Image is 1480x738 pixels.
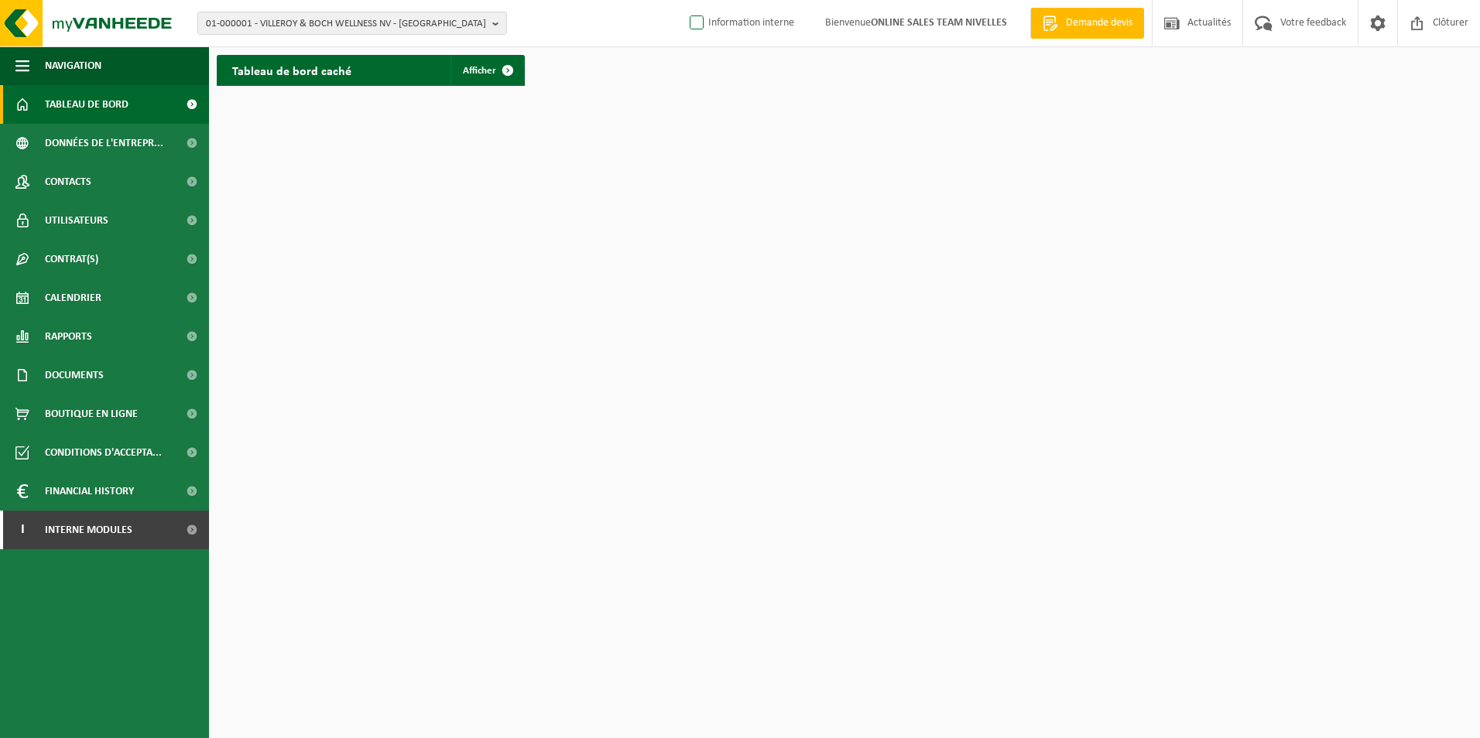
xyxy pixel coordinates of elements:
[217,55,367,85] h2: Tableau de bord caché
[45,317,92,356] span: Rapports
[45,472,134,511] span: Financial History
[45,278,101,317] span: Calendrier
[45,162,91,201] span: Contacts
[45,395,138,433] span: Boutique en ligne
[45,433,162,472] span: Conditions d'accepta...
[45,46,101,85] span: Navigation
[1062,15,1136,31] span: Demande devis
[1030,8,1144,39] a: Demande devis
[45,511,132,549] span: Interne modules
[45,240,98,278] span: Contrat(s)
[15,511,29,549] span: I
[197,12,507,35] button: 01-000001 - VILLEROY & BOCH WELLNESS NV - [GEOGRAPHIC_DATA]
[451,55,523,86] a: Afficher
[206,12,486,36] span: 01-000001 - VILLEROY & BOCH WELLNESS NV - [GEOGRAPHIC_DATA]
[45,124,163,162] span: Données de l'entrepr...
[463,66,496,76] span: Afficher
[871,17,1007,29] strong: ONLINE SALES TEAM NIVELLES
[45,201,108,240] span: Utilisateurs
[687,12,794,35] label: Information interne
[45,356,104,395] span: Documents
[45,85,128,124] span: Tableau de bord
